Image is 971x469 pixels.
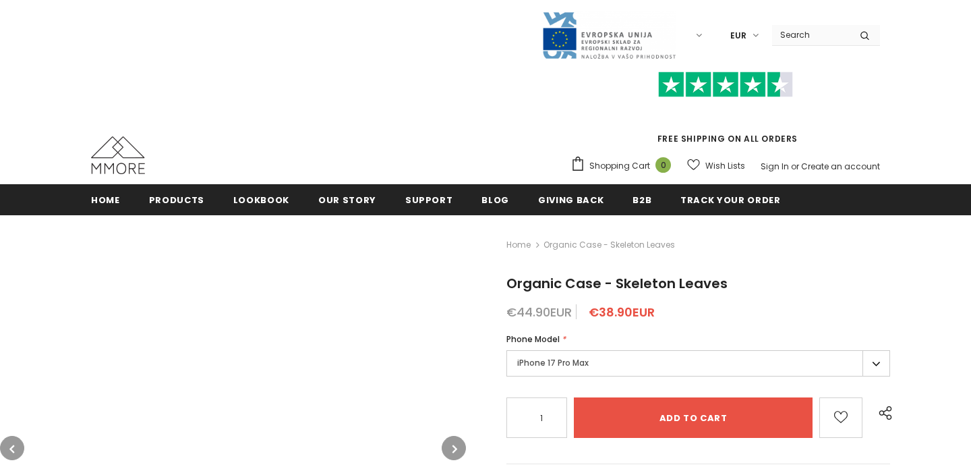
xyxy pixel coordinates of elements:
span: Lookbook [233,194,289,206]
iframe: Customer reviews powered by Trustpilot [570,97,880,132]
span: B2B [632,194,651,206]
span: Home [91,194,120,206]
span: Phone Model [506,333,560,345]
a: Our Story [318,184,376,215]
img: Trust Pilot Stars [658,72,793,98]
span: FREE SHIPPING ON ALL ORDERS [570,78,880,144]
a: Home [506,237,531,253]
span: Blog [481,194,509,206]
a: Blog [481,184,509,215]
span: Giving back [538,194,604,206]
a: Products [149,184,204,215]
a: Javni Razpis [541,29,676,40]
input: Search Site [772,25,850,45]
a: Track your order [680,184,780,215]
span: €38.90EUR [589,304,655,321]
span: Products [149,194,204,206]
img: MMORE Cases [91,136,145,174]
a: Sign In [761,161,789,172]
a: Home [91,184,120,215]
span: Our Story [318,194,376,206]
span: EUR [730,29,746,43]
a: Lookbook [233,184,289,215]
span: €44.90EUR [506,304,572,321]
span: Track your order [680,194,780,206]
span: or [791,161,799,172]
span: Wish Lists [705,159,745,173]
a: Create an account [801,161,880,172]
img: Javni Razpis [541,11,676,60]
span: 0 [655,157,671,173]
span: Organic Case - Skeleton Leaves [506,274,728,293]
input: Add to cart [574,397,813,438]
a: Wish Lists [687,154,745,177]
a: B2B [632,184,651,215]
label: iPhone 17 Pro Max [506,350,890,377]
span: support [405,194,453,206]
span: Organic Case - Skeleton Leaves [543,237,675,253]
a: Shopping Cart 0 [570,156,678,176]
a: Giving back [538,184,604,215]
a: support [405,184,453,215]
span: Shopping Cart [589,159,650,173]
